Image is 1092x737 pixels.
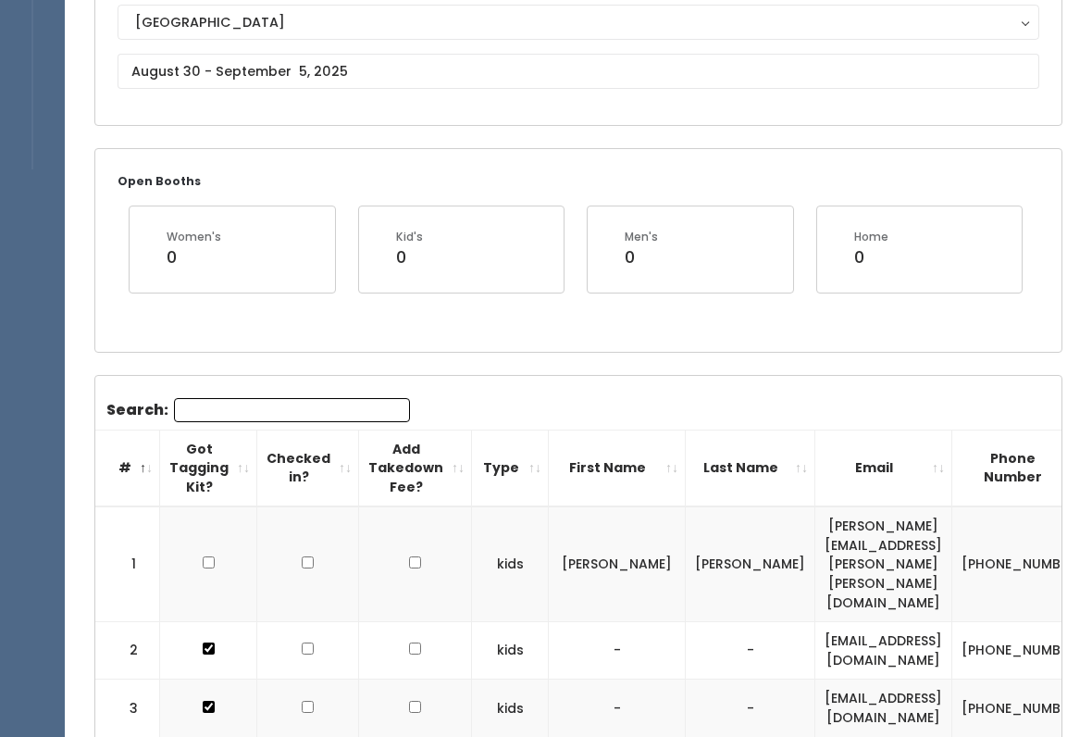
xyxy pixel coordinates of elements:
[815,680,952,737] td: [EMAIL_ADDRESS][DOMAIN_NAME]
[815,430,952,506] th: Email: activate to sort column ascending
[815,506,952,621] td: [PERSON_NAME][EMAIL_ADDRESS][PERSON_NAME][PERSON_NAME][DOMAIN_NAME]
[95,430,160,506] th: #: activate to sort column descending
[625,245,658,269] div: 0
[952,680,1092,737] td: [PHONE_NUMBER]
[118,5,1039,40] button: [GEOGRAPHIC_DATA]
[549,680,686,737] td: -
[167,245,221,269] div: 0
[118,173,201,189] small: Open Booths
[952,430,1092,506] th: Phone Number: activate to sort column ascending
[952,506,1092,621] td: [PHONE_NUMBER]
[549,622,686,680] td: -
[135,12,1022,32] div: [GEOGRAPHIC_DATA]
[118,54,1039,89] input: August 30 - September 5, 2025
[95,622,160,680] td: 2
[854,245,888,269] div: 0
[95,506,160,621] td: 1
[686,430,815,506] th: Last Name: activate to sort column ascending
[257,430,359,506] th: Checked in?: activate to sort column ascending
[549,506,686,621] td: [PERSON_NAME]
[174,398,410,422] input: Search:
[167,229,221,245] div: Women's
[686,680,815,737] td: -
[160,430,257,506] th: Got Tagging Kit?: activate to sort column ascending
[854,229,888,245] div: Home
[359,430,472,506] th: Add Takedown Fee?: activate to sort column ascending
[952,622,1092,680] td: [PHONE_NUMBER]
[396,245,423,269] div: 0
[472,506,549,621] td: kids
[106,398,410,422] label: Search:
[472,622,549,680] td: kids
[686,506,815,621] td: [PERSON_NAME]
[396,229,423,245] div: Kid's
[549,430,686,506] th: First Name: activate to sort column ascending
[815,622,952,680] td: [EMAIL_ADDRESS][DOMAIN_NAME]
[472,680,549,737] td: kids
[625,229,658,245] div: Men's
[95,680,160,737] td: 3
[686,622,815,680] td: -
[472,430,549,506] th: Type: activate to sort column ascending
